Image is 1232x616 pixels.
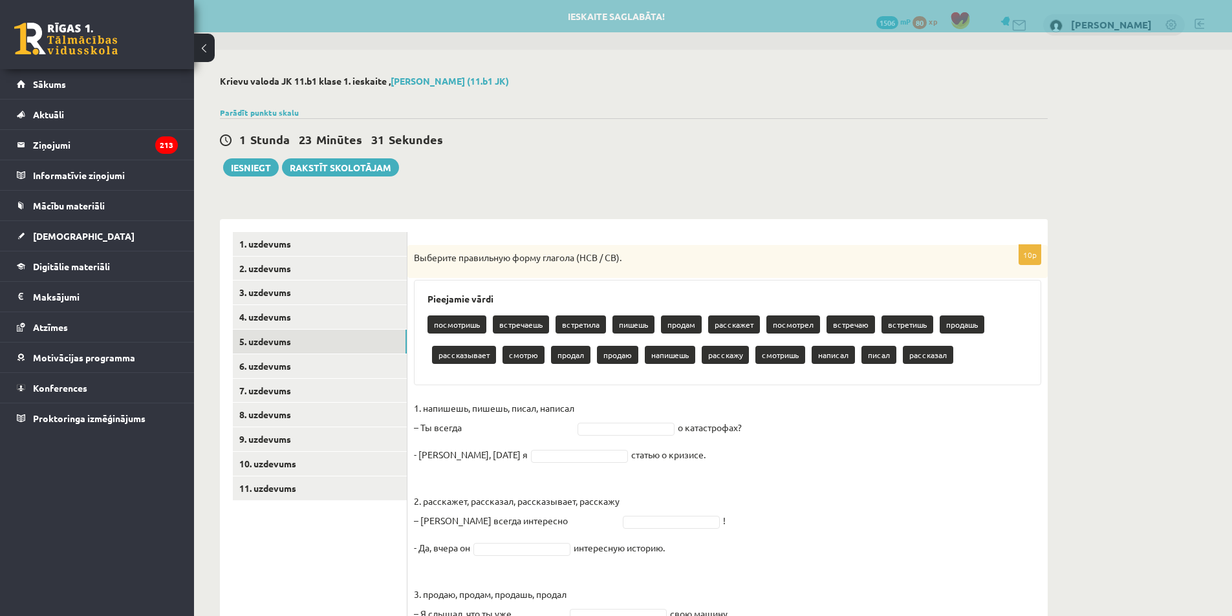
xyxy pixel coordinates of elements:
p: продашь [940,315,984,334]
p: встретила [556,315,606,334]
a: 5. uzdevums [233,330,407,354]
span: 31 [371,132,384,147]
a: Mācību materiāli [17,191,178,220]
p: расскажу [702,346,749,364]
a: 11. uzdevums [233,476,407,500]
p: рассказывает [432,346,496,364]
h3: Pieejamie vārdi [427,293,1028,304]
a: 1. uzdevums [233,232,407,256]
a: Digitālie materiāli [17,251,178,281]
span: Motivācijas programma [33,352,135,363]
p: 1. напишешь, пишешь, писал, написал – Ты всегда [414,398,574,437]
a: Konferences [17,373,178,403]
a: 8. uzdevums [233,403,407,427]
legend: Informatīvie ziņojumi [33,160,178,190]
p: продам [661,315,702,334]
a: Rīgas 1. Tālmācības vidusskola [14,23,118,55]
span: [DEMOGRAPHIC_DATA] [33,230,135,242]
a: Proktoringa izmēģinājums [17,403,178,433]
p: рассказал [903,346,953,364]
a: 3. uzdevums [233,281,407,304]
span: Aktuāli [33,109,64,120]
p: встретишь [881,315,933,334]
legend: Ziņojumi [33,130,178,160]
span: 23 [299,132,312,147]
p: 2. расскажет, рассказал, рассказывает, расскажу – [PERSON_NAME] всегда интересно [414,472,620,530]
a: 10. uzdevums [233,452,407,476]
a: 4. uzdevums [233,305,407,329]
span: Sekundes [389,132,443,147]
p: расскажет [708,315,760,334]
p: - Да, вчера он [414,538,470,557]
a: 7. uzdevums [233,379,407,403]
span: Atzīmes [33,321,68,333]
a: [DEMOGRAPHIC_DATA] [17,221,178,251]
p: посмотришь [427,315,486,334]
span: 1 [239,132,246,147]
p: смотришь [755,346,805,364]
p: пишешь [612,315,654,334]
span: Konferences [33,382,87,394]
span: Minūtes [316,132,362,147]
a: Ziņojumi213 [17,130,178,160]
a: 2. uzdevums [233,257,407,281]
p: продал [551,346,590,364]
span: Sākums [33,78,66,90]
a: Sākums [17,69,178,99]
a: Rakstīt skolotājam [282,158,399,176]
p: смотрю [503,346,545,364]
p: продаю [597,346,638,364]
a: [PERSON_NAME] (11.b1 JK) [391,75,509,87]
a: 9. uzdevums [233,427,407,451]
a: Aktuāli [17,100,178,129]
p: Выберите правильную форму глагола (НСВ / СВ). [414,251,977,264]
a: Parādīt punktu skalu [220,107,299,118]
legend: Maksājumi [33,282,178,312]
p: напишешь [645,346,695,364]
a: Motivācijas programma [17,343,178,372]
p: встречаешь [493,315,549,334]
a: Informatīvie ziņojumi [17,160,178,190]
a: Maksājumi [17,282,178,312]
span: Mācību materiāli [33,200,105,211]
p: 10p [1019,244,1041,265]
button: Iesniegt [223,158,279,176]
a: Atzīmes [17,312,178,342]
p: написал [812,346,855,364]
i: 213 [155,136,178,154]
span: Stunda [250,132,290,147]
h2: Krievu valoda JK 11.b1 klase 1. ieskaite , [220,76,1048,87]
span: Digitālie materiāli [33,260,110,272]
p: писал [861,346,896,364]
p: посмотрел [766,315,820,334]
p: встречаю [827,315,875,334]
span: Proktoringa izmēģinājums [33,412,146,424]
a: 6. uzdevums [233,354,407,378]
p: - [PERSON_NAME], [DATE] я [414,445,528,464]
